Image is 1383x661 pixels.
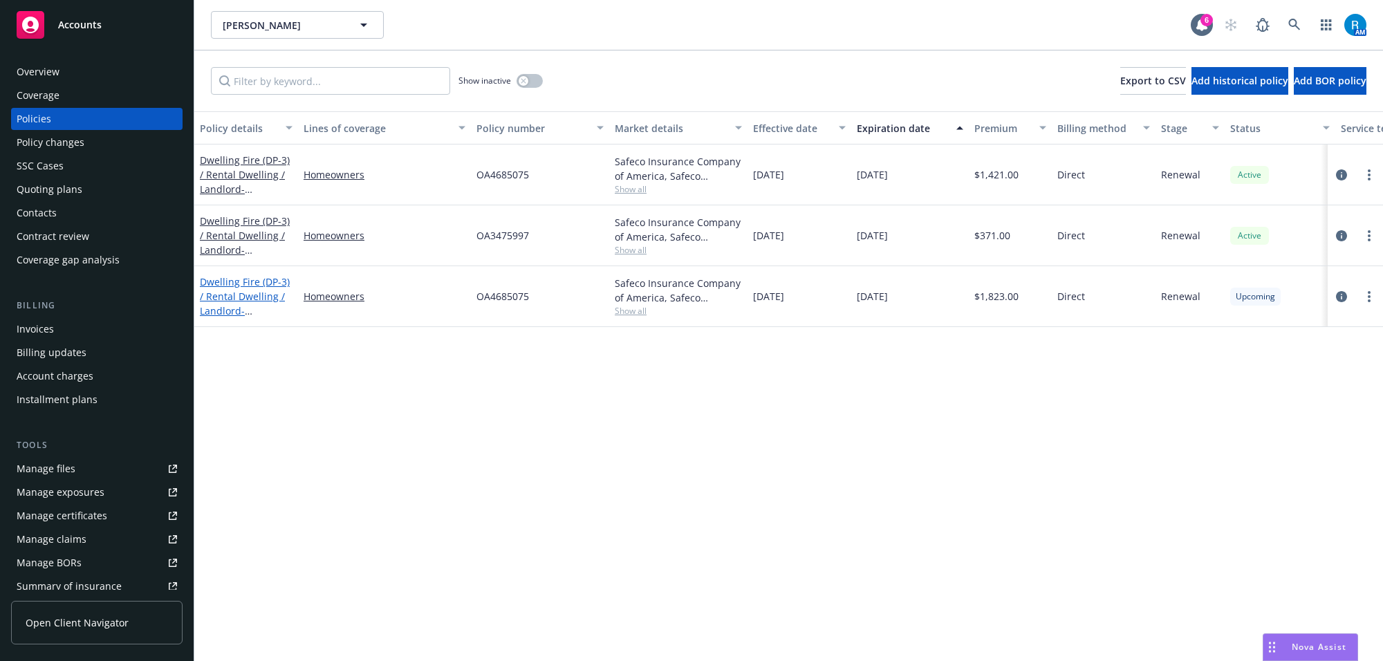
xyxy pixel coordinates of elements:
div: Expiration date [857,121,948,136]
span: Nova Assist [1292,641,1346,653]
a: Dwelling Fire (DP-3) / Rental Dwelling / Landlord [200,275,290,332]
span: - [STREET_ADDRESS] [200,183,288,210]
a: Report a Bug [1249,11,1277,39]
div: Lines of coverage [304,121,450,136]
a: Policy changes [11,131,183,153]
span: [PERSON_NAME] [223,18,342,32]
div: Contacts [17,202,57,224]
button: Export to CSV [1120,67,1186,95]
span: [DATE] [753,289,784,304]
span: $1,823.00 [974,289,1019,304]
div: Manage certificates [17,505,107,527]
a: Coverage gap analysis [11,249,183,271]
a: Dwelling Fire (DP-3) / Rental Dwelling / Landlord [200,214,290,286]
span: Manage exposures [11,481,183,503]
button: Market details [609,111,748,145]
a: circleInformation [1333,167,1350,183]
a: Homeowners [304,167,465,182]
button: Billing method [1052,111,1155,145]
div: Coverage [17,84,59,106]
a: more [1361,227,1377,244]
span: [DATE] [753,167,784,182]
span: - [STREET_ADDRESS][PERSON_NAME] [200,243,288,286]
span: Show all [615,305,742,317]
img: photo [1344,14,1366,36]
a: Account charges [11,365,183,387]
a: Billing updates [11,342,183,364]
div: 6 [1200,14,1213,26]
div: Installment plans [17,389,98,411]
div: Summary of insurance [17,575,122,597]
a: circleInformation [1333,288,1350,305]
span: OA4685075 [476,289,529,304]
div: Premium [974,121,1031,136]
a: Quoting plans [11,178,183,201]
button: Lines of coverage [298,111,471,145]
div: Policies [17,108,51,130]
a: Summary of insurance [11,575,183,597]
div: Safeco Insurance Company of America, Safeco Insurance (Liberty Mutual) [615,154,742,183]
div: Safeco Insurance Company of America, Safeco Insurance (Liberty Mutual) [615,215,742,244]
div: Effective date [753,121,830,136]
a: Switch app [1312,11,1340,39]
a: Manage BORs [11,552,183,574]
span: Open Client Navigator [26,615,129,630]
button: Premium [969,111,1052,145]
button: Policy number [471,111,609,145]
span: [DATE] [753,228,784,243]
button: Effective date [748,111,851,145]
a: Contacts [11,202,183,224]
span: Show inactive [458,75,511,86]
div: Manage exposures [17,481,104,503]
span: Show all [615,244,742,256]
div: SSC Cases [17,155,64,177]
a: Search [1281,11,1308,39]
span: Direct [1057,167,1085,182]
a: Coverage [11,84,183,106]
a: Manage files [11,458,183,480]
a: Contract review [11,225,183,248]
span: Add BOR policy [1294,74,1366,87]
span: OA4685075 [476,167,529,182]
a: Manage certificates [11,505,183,527]
div: Contract review [17,225,89,248]
div: Billing updates [17,342,86,364]
a: Dwelling Fire (DP-3) / Rental Dwelling / Landlord [200,153,290,210]
span: Renewal [1161,167,1200,182]
div: Market details [615,121,727,136]
div: Stage [1161,121,1204,136]
span: [DATE] [857,289,888,304]
button: Stage [1155,111,1225,145]
span: Export to CSV [1120,74,1186,87]
div: Coverage gap analysis [17,249,120,271]
div: Invoices [17,318,54,340]
span: $371.00 [974,228,1010,243]
a: Homeowners [304,228,465,243]
a: Homeowners [304,289,465,304]
span: - [STREET_ADDRESS] [200,304,288,332]
div: Policy number [476,121,588,136]
div: Billing method [1057,121,1135,136]
a: Manage claims [11,528,183,550]
a: SSC Cases [11,155,183,177]
a: Invoices [11,318,183,340]
a: Installment plans [11,389,183,411]
div: Account charges [17,365,93,387]
input: Filter by keyword... [211,67,450,95]
a: Start snowing [1217,11,1245,39]
div: Manage BORs [17,552,82,574]
span: Upcoming [1236,290,1275,303]
span: Active [1236,230,1263,242]
div: Billing [11,299,183,313]
a: Policies [11,108,183,130]
span: Show all [615,183,742,195]
button: Add historical policy [1191,67,1288,95]
div: Manage claims [17,528,86,550]
span: Direct [1057,228,1085,243]
button: Nova Assist [1263,633,1358,661]
a: Overview [11,61,183,83]
button: Expiration date [851,111,969,145]
span: Direct [1057,289,1085,304]
span: Active [1236,169,1263,181]
span: Accounts [58,19,102,30]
